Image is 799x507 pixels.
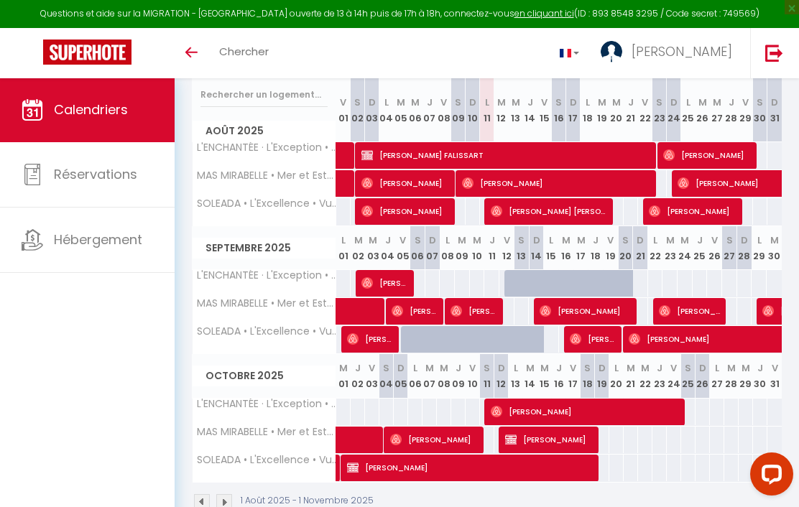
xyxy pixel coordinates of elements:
[724,78,739,142] th: 28
[696,78,710,142] th: 26
[193,366,336,386] span: Octobre 2025
[724,354,739,398] th: 28
[649,197,740,225] span: [PERSON_NAME]
[549,233,553,247] abbr: L
[699,361,706,375] abbr: D
[771,96,778,109] abbr: D
[339,361,348,375] abbr: M
[499,226,514,270] th: 12
[633,226,648,270] th: 21
[663,141,754,169] span: [PERSON_NAME]
[54,101,128,118] span: Calendriers
[456,361,461,375] abbr: J
[351,354,365,398] th: 02
[707,226,722,270] th: 26
[440,96,447,109] abbr: V
[642,96,648,109] abbr: V
[757,361,763,375] abbr: J
[559,226,574,270] th: 16
[429,233,436,247] abbr: D
[494,78,509,142] th: 12
[381,226,396,270] th: 04
[361,141,654,169] span: [PERSON_NAME] FALISSART
[415,233,421,247] abbr: S
[413,361,417,375] abbr: L
[365,354,379,398] th: 03
[765,44,783,62] img: logout
[485,96,489,109] abbr: L
[462,169,654,197] span: [PERSON_NAME]
[656,96,662,109] abbr: S
[394,354,408,398] th: 05
[390,426,481,453] span: [PERSON_NAME]
[494,354,509,398] th: 12
[659,297,721,325] span: [PERSON_NAME]
[601,41,622,63] img: ...
[715,361,719,375] abbr: L
[195,399,338,409] span: L'ENCHANTÉE · L'Exception • Vue féérique & [PERSON_NAME]
[590,28,750,78] a: ... [PERSON_NAME]
[361,269,410,297] span: [PERSON_NAME]
[570,361,576,375] abbr: V
[770,233,779,247] abbr: M
[614,361,619,375] abbr: L
[195,298,338,309] span: MAS MIRABELLE • Mer et Esterel à 360°
[395,226,410,270] th: 05
[200,82,328,108] input: Rechercher un logement...
[681,354,696,398] th: 25
[484,361,490,375] abbr: S
[599,361,606,375] abbr: D
[767,226,782,270] th: 30
[351,78,365,142] th: 02
[624,354,638,398] th: 21
[742,96,749,109] abbr: V
[491,398,683,425] span: [PERSON_NAME]
[361,169,453,197] span: [PERSON_NAME]
[208,28,280,78] a: Chercher
[562,233,571,247] abbr: M
[451,354,466,398] th: 09
[570,96,577,109] abbr: D
[686,96,691,109] abbr: L
[43,39,131,65] img: Super Booking
[491,197,611,225] span: [PERSON_NAME] [PERSON_NAME]
[193,121,336,141] span: Août 2025
[612,96,621,109] abbr: M
[581,354,595,398] th: 18
[514,7,574,19] a: en cliquant ici
[652,78,667,142] th: 23
[410,226,425,270] th: 06
[638,78,652,142] th: 22
[713,96,721,109] abbr: M
[598,96,606,109] abbr: M
[667,78,681,142] th: 24
[588,226,604,270] th: 18
[440,226,455,270] th: 08
[383,361,389,375] abbr: S
[366,226,381,270] th: 03
[570,325,618,353] span: [PERSON_NAME]
[566,78,581,142] th: 17
[385,233,391,247] abbr: J
[586,96,590,109] abbr: L
[710,78,724,142] th: 27
[632,42,732,60] span: [PERSON_NAME]
[369,96,376,109] abbr: D
[523,354,537,398] th: 14
[529,226,544,270] th: 14
[451,297,499,325] span: [PERSON_NAME]
[427,96,433,109] abbr: J
[422,78,437,142] th: 07
[469,361,476,375] abbr: V
[509,354,523,398] th: 13
[752,226,767,270] th: 29
[604,226,619,270] th: 19
[336,354,351,398] th: 01
[670,361,677,375] abbr: V
[354,233,363,247] abbr: M
[195,270,338,281] span: L'ENCHANTÉE · L'Exception • Vue féérique & [PERSON_NAME]
[336,78,351,142] th: 01
[455,96,461,109] abbr: S
[607,233,614,247] abbr: V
